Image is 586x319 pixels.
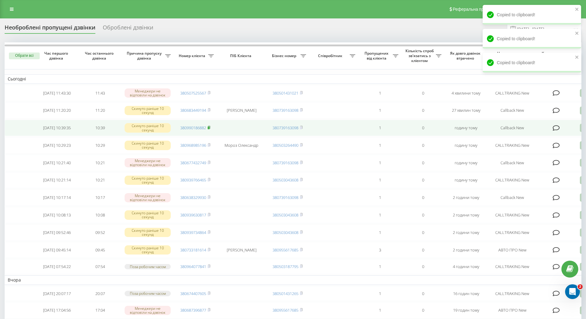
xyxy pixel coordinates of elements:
[35,155,78,171] td: [DATE] 10:21:40
[401,120,444,136] td: 0
[401,286,444,301] td: 0
[488,302,537,318] td: АВТО ПРО New
[444,259,488,274] td: 4 години тому
[488,137,537,154] td: CALLTRAKING New
[103,24,153,34] div: Оброблені дзвінки
[575,55,579,60] button: close
[358,302,401,318] td: 1
[35,85,78,101] td: [DATE] 11:43:30
[444,172,488,189] td: годину тому
[180,212,206,218] a: 380939630817
[273,264,298,269] a: 380503187795
[222,53,261,58] span: ПІБ Клієнта
[180,247,206,253] a: 380733181614
[35,224,78,241] td: [DATE] 09:52:46
[180,107,206,113] a: 380683449194
[78,189,122,206] td: 10:17
[125,51,165,60] span: Причина пропуску дзвінка
[180,125,206,130] a: 380990186882
[444,242,488,258] td: 2 години тому
[125,306,171,315] div: Менеджери не відповіли на дзвінок
[273,247,298,253] a: 380955617685
[444,189,488,206] td: 2 години тому
[401,155,444,171] td: 0
[78,155,122,171] td: 10:21
[35,286,78,301] td: [DATE] 20:07:17
[444,224,488,241] td: 2 години тому
[180,264,206,269] a: 380964077841
[217,137,266,154] td: Мороз Олександр
[35,207,78,223] td: [DATE] 10:08:13
[483,5,581,25] div: Copied to clipboard!
[444,286,488,301] td: 16 годин тому
[273,212,298,218] a: 380503043608
[273,195,298,200] a: 380739163098
[575,7,579,13] button: close
[444,102,488,119] td: 27 хвилин тому
[78,286,122,301] td: 20:07
[488,120,537,136] td: Callback New
[358,242,401,258] td: 3
[483,53,581,72] div: Copied to clipboard!
[180,307,206,313] a: 380687396877
[312,53,350,58] span: Співробітник
[488,85,537,101] td: CALLTRAKING New
[180,177,206,183] a: 380939766465
[125,210,171,220] div: Скинуто раніше 10 секунд
[488,189,537,206] td: Callback New
[125,245,171,255] div: Скинуто раніше 10 секунд
[273,160,298,165] a: 380739163098
[35,189,78,206] td: [DATE] 10:17:14
[401,302,444,318] td: 0
[78,207,122,223] td: 10:08
[273,291,298,296] a: 380501431265
[78,137,122,154] td: 10:29
[5,24,95,34] div: Необроблені пропущені дзвінки
[78,302,122,318] td: 17:04
[401,242,444,258] td: 0
[125,291,171,296] div: Поза робочим часом
[273,177,298,183] a: 380503043608
[9,53,40,59] button: Обрати всі
[488,224,537,241] td: CALLTRAKING New
[575,31,579,37] button: close
[401,85,444,101] td: 0
[78,242,122,258] td: 09:45
[578,284,583,289] span: 2
[78,224,122,241] td: 09:52
[125,193,171,202] div: Менеджери не відповіли на дзвінок
[78,85,122,101] td: 11:43
[125,176,171,185] div: Скинуто раніше 10 секунд
[35,120,78,136] td: [DATE] 10:39:35
[125,264,171,269] div: Поза робочим часом
[401,102,444,119] td: 0
[217,102,266,119] td: [PERSON_NAME]
[269,53,301,58] span: Бізнес номер
[35,172,78,189] td: [DATE] 10:21:14
[273,107,298,113] a: 380739163098
[358,286,401,301] td: 1
[444,207,488,223] td: 2 години тому
[361,51,393,60] span: Пропущених від клієнта
[483,29,581,49] div: Copied to clipboard!
[180,160,206,165] a: 380677432749
[35,259,78,274] td: [DATE] 07:54:22
[78,102,122,119] td: 11:20
[125,141,171,150] div: Скинуто раніше 10 секунд
[358,155,401,171] td: 1
[180,142,206,148] a: 380968985196
[453,7,498,12] span: Реферальна програма
[401,189,444,206] td: 0
[78,120,122,136] td: 10:39
[358,137,401,154] td: 1
[488,207,537,223] td: CALLTRAKING New
[488,259,537,274] td: CALLTRAKING New
[35,302,78,318] td: [DATE] 17:04:56
[401,172,444,189] td: 0
[444,137,488,154] td: годину тому
[273,142,298,148] a: 380503264490
[273,125,298,130] a: 380739163098
[125,123,171,132] div: Скинуто раніше 10 секунд
[444,302,488,318] td: 19 годин тому
[488,242,537,258] td: АВТО ПРО New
